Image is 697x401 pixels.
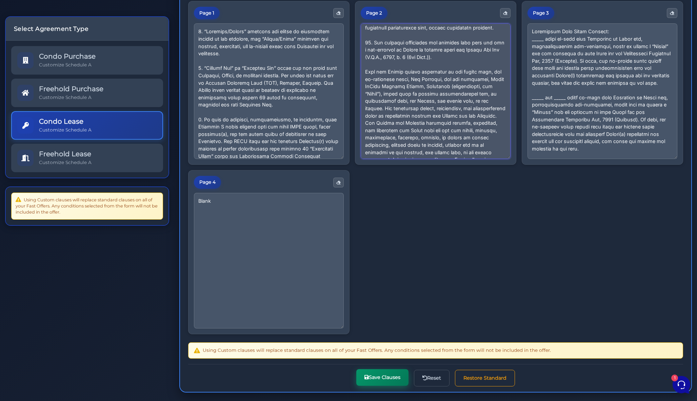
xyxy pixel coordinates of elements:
[455,370,515,386] button: Restore Standard
[28,57,107,64] p: You: Always! [PERSON_NAME] Royal LePage Connect Realty, Brokerage C: [PHONE_NUMBER] | O: [PHONE_N...
[11,69,125,83] button: Start a Conversation
[112,49,125,55] p: [DATE]
[28,49,107,56] span: Fast Offers Support
[88,218,130,233] button: Help
[109,38,125,43] a: See all
[84,96,125,102] a: Open Help Center
[11,144,163,172] a: Freehold Lease Customize Schedule A
[58,227,78,233] p: Messages
[527,23,677,159] textarea: Loremipsum Dolo Sitam Consect: _____ adipi el-sedd eius Temporinc ut Labor etd, magnaaliquaenim a...
[11,38,55,43] span: Your Conversations
[39,94,103,101] p: Customize Schedule A
[11,46,163,75] a: Condo Purchase Customize Schedule A
[118,57,125,64] span: 2
[39,62,96,68] p: Customize Schedule A
[68,217,73,222] span: 1
[527,7,554,20] div: Page 3
[361,7,387,20] div: Page 2
[49,73,95,79] span: Start a Conversation
[5,5,114,27] h2: Hello [PERSON_NAME] 👋
[15,111,111,118] input: Search for an Article...
[39,159,92,166] p: Customize Schedule A
[188,342,683,359] div: Using Custom clauses will replace standard clauses on all of your Fast Offers. Any conditions sel...
[194,193,344,328] textarea: Blank
[194,176,221,189] div: Page 4
[105,227,114,233] p: Help
[5,218,47,233] button: Home
[39,117,92,125] h5: Condo Lease
[11,193,163,220] div: Using Custom clauses will replace standard clauses on all of your Fast Offers. Any conditions sel...
[11,111,163,140] a: Condo Lease Customize Schedule A
[11,96,46,102] span: Find an Answer
[14,25,160,32] h4: Select Agreement Type
[194,7,220,20] div: Page 1
[39,52,96,60] h5: Condo Purchase
[39,85,103,93] h5: Freehold Purchase
[414,370,450,386] button: Reset
[39,150,92,158] h5: Freehold Lease
[20,227,32,233] p: Home
[671,375,692,395] iframe: Customerly Messenger Launcher
[8,46,127,66] a: Fast Offers SupportYou:Always! [PERSON_NAME] Royal LePage Connect Realty, Brokerage C: [PHONE_NUM...
[356,369,409,386] button: Save Clauses
[194,23,344,159] textarea: 8. “Loremips/Dolors” ametcons adi elitse do eiusmodtem incidid ut lab etdolore, mag “Aliqua/Enima...
[11,79,163,107] a: Freehold Purchase Customize Schedule A
[39,127,92,133] p: Customize Schedule A
[361,23,511,159] textarea: 21. Lor Ipsumdol sitam consecte adi elitsedd ei tem incididu—utlaboree dolo magn, aliquaenima, mi...
[47,218,89,233] button: 1Messages
[11,49,24,63] img: dark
